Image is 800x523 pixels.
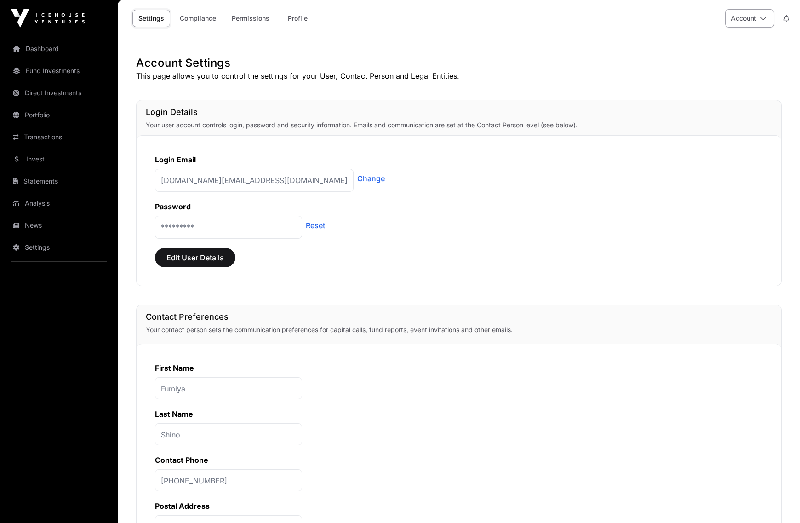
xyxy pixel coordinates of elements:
label: Postal Address [155,501,210,511]
p: Your user account controls login, password and security information. Emails and communication are... [146,121,772,130]
p: Fumiya [155,377,302,399]
label: Login Email [155,155,196,164]
p: [DOMAIN_NAME][EMAIL_ADDRESS][DOMAIN_NAME] [155,169,354,192]
p: Your contact person sets the communication preferences for capital calls, fund reports, event inv... [146,325,772,334]
label: Password [155,202,191,211]
iframe: Chat Widget [754,479,800,523]
a: Settings [132,10,170,27]
span: Edit User Details [166,252,224,263]
p: Shino [155,423,302,445]
a: Transactions [7,127,110,147]
a: Change [357,173,385,184]
h1: Contact Preferences [146,310,772,323]
a: News [7,215,110,236]
a: Invest [7,149,110,169]
img: Icehouse Ventures Logo [11,9,85,28]
a: Settings [7,237,110,258]
a: Portfolio [7,105,110,125]
h1: Account Settings [136,56,782,70]
a: Dashboard [7,39,110,59]
label: First Name [155,363,194,373]
a: Fund Investments [7,61,110,81]
p: [PHONE_NUMBER] [155,469,302,491]
a: Compliance [174,10,222,27]
h1: Login Details [146,106,772,119]
button: Account [725,9,774,28]
a: Direct Investments [7,83,110,103]
a: Profile [279,10,316,27]
a: Reset [306,220,325,231]
div: チャットウィジェット [754,479,800,523]
a: Analysis [7,193,110,213]
button: Edit User Details [155,248,235,267]
p: This page allows you to control the settings for your User, Contact Person and Legal Entities. [136,70,782,81]
label: Contact Phone [155,455,208,465]
a: Permissions [226,10,275,27]
label: Last Name [155,409,193,419]
a: Statements [7,171,110,191]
